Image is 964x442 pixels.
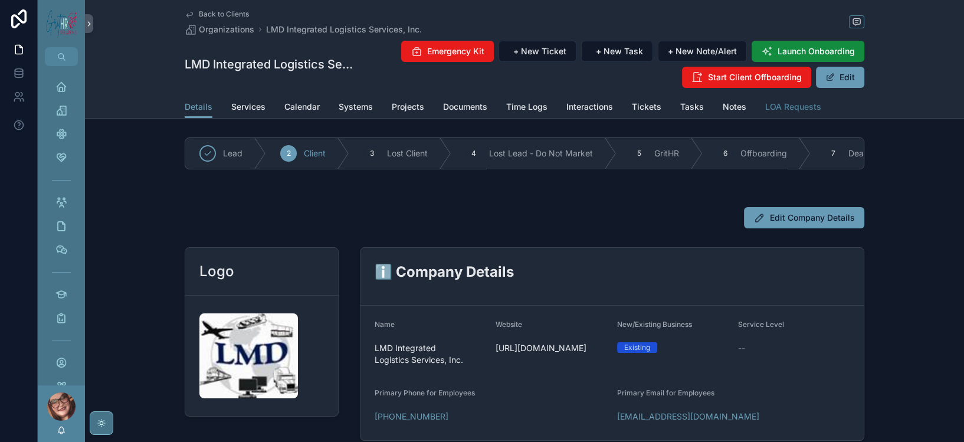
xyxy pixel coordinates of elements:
span: Notes [723,101,746,113]
span: 5 [637,149,641,158]
span: Services [231,101,265,113]
span: Website [496,320,522,329]
span: Organizations [199,24,254,35]
a: Services [231,96,265,120]
span: Deactivated [848,148,896,159]
a: LOA Requests [765,96,821,120]
button: Start Client Offboarding [682,67,811,88]
button: + New Task [581,41,653,62]
a: [PHONE_NUMBER] [375,411,448,423]
a: Back to Clients [185,9,249,19]
span: New/Existing Business [617,320,692,329]
span: Lost Lead - Do Not Market [489,148,593,159]
span: Primary Phone for Employees [375,388,475,397]
h2: Logo [199,262,234,281]
a: Interactions [566,96,613,120]
button: Launch Onboarding [752,41,864,62]
a: Notes [723,96,746,120]
img: image001.jpg [199,313,298,398]
span: GritHR [654,148,679,159]
span: Emergency Kit [427,45,484,57]
div: scrollable content [38,66,85,385]
button: Edit [816,67,864,88]
button: Edit Company Details [744,207,864,228]
span: Name [375,320,395,329]
span: + New Task [596,45,643,57]
a: Calendar [284,96,320,120]
div: Existing [624,342,650,353]
span: Back to Clients [199,9,249,19]
button: + New Note/Alert [658,41,747,62]
span: Projects [392,101,424,113]
span: LMD Integrated Logistics Services, Inc. [375,342,486,366]
span: Calendar [284,101,320,113]
a: Tasks [680,96,704,120]
span: + New Ticket [513,45,566,57]
span: Details [185,101,212,113]
span: LOA Requests [765,101,821,113]
h2: ℹ️ Company Details [375,262,850,281]
a: Systems [339,96,373,120]
span: Time Logs [506,101,547,113]
span: 7 [831,149,835,158]
span: 3 [370,149,374,158]
span: Systems [339,101,373,113]
span: 4 [471,149,476,158]
span: [URL][DOMAIN_NAME] [496,342,607,354]
span: + New Note/Alert [668,45,737,57]
button: + New Ticket [499,41,576,62]
span: Start Client Offboarding [708,71,802,83]
a: [EMAIL_ADDRESS][DOMAIN_NAME] [617,411,759,423]
span: Tasks [680,101,704,113]
span: 2 [287,149,291,158]
a: Documents [443,96,487,120]
button: Emergency Kit [401,41,494,62]
a: LMD Integrated Logistics Services, Inc. [266,24,422,35]
span: Service Level [738,320,784,329]
h1: LMD Integrated Logistics Services, Inc. [185,56,354,73]
span: Lost Client [387,148,428,159]
span: Primary Email for Employees [617,388,714,397]
a: Projects [392,96,424,120]
a: Details [185,96,212,119]
span: Client [304,148,326,159]
span: Interactions [566,101,613,113]
span: Launch Onboarding [778,45,855,57]
span: -- [738,342,745,354]
a: Organizations [185,24,254,35]
span: 6 [723,149,727,158]
span: Offboarding [740,148,787,159]
a: Time Logs [506,96,547,120]
img: App logo [45,6,78,41]
span: Tickets [632,101,661,113]
span: Edit Company Details [770,212,855,224]
span: Documents [443,101,487,113]
span: Lead [223,148,242,159]
a: Tickets [632,96,661,120]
